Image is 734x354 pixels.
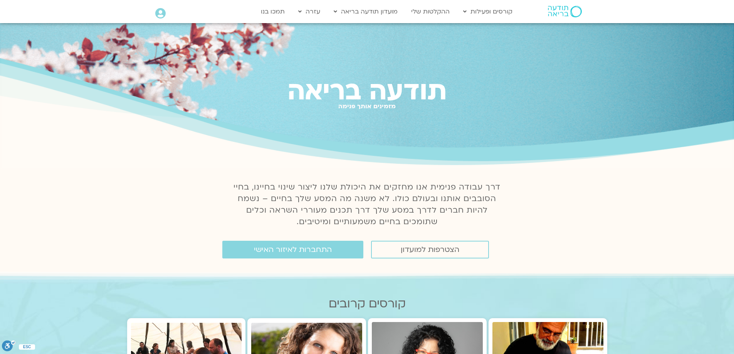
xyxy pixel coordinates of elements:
[459,4,516,19] a: קורסים ופעילות
[401,245,459,254] span: הצטרפות למועדון
[548,6,582,17] img: תודעה בריאה
[222,241,363,258] a: התחברות לאיזור האישי
[371,241,489,258] a: הצטרפות למועדון
[294,4,324,19] a: עזרה
[330,4,401,19] a: מועדון תודעה בריאה
[127,297,607,310] h2: קורסים קרובים
[257,4,289,19] a: תמכו בנו
[407,4,454,19] a: ההקלטות שלי
[254,245,332,254] span: התחברות לאיזור האישי
[229,181,505,228] p: דרך עבודה פנימית אנו מחזקים את היכולת שלנו ליצור שינוי בחיינו, בחיי הסובבים אותנו ובעולם כולו. לא...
